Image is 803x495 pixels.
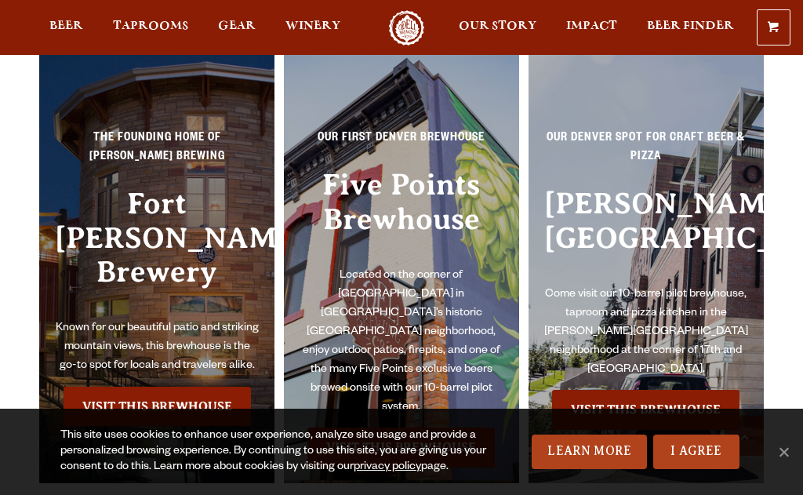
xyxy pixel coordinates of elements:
[544,187,748,285] h3: [PERSON_NAME][GEOGRAPHIC_DATA]
[55,187,259,319] h3: Fort [PERSON_NAME] Brewery
[556,10,627,45] a: Impact
[544,129,748,177] p: Our Denver spot for craft beer & pizza
[566,20,617,32] span: Impact
[377,10,436,45] a: Odell Home
[103,10,198,45] a: Taprooms
[637,10,744,45] a: Beer Finder
[532,435,647,469] a: Learn More
[64,387,251,426] a: Visit the Fort Collin's Brewery & Taproom
[49,20,83,32] span: Beer
[354,461,421,474] a: privacy policy
[449,10,547,45] a: Our Story
[208,10,266,45] a: Gear
[113,20,188,32] span: Taprooms
[653,435,739,469] a: I Agree
[55,319,259,376] p: Known for our beautiful patio and striking mountain views, this brewhouse is the go-to spot for l...
[552,390,739,429] a: Visit the Sloan’s Lake Brewhouse
[275,10,351,45] a: Winery
[544,286,748,380] p: Come visit our 10-barrel pilot brewhouse, taproom and pizza kitchen in the [PERSON_NAME][GEOGRAPH...
[776,444,791,460] span: No
[55,129,259,177] p: The Founding Home of [PERSON_NAME] Brewing
[285,20,340,32] span: Winery
[300,267,503,417] p: Located on the corner of [GEOGRAPHIC_DATA] in [GEOGRAPHIC_DATA]’s historic [GEOGRAPHIC_DATA] neig...
[459,20,536,32] span: Our Story
[218,20,256,32] span: Gear
[647,20,734,32] span: Beer Finder
[39,10,93,45] a: Beer
[300,168,503,266] h3: Five Points Brewhouse
[300,129,503,158] p: Our First Denver Brewhouse
[60,428,495,475] div: This site uses cookies to enhance user experience, analyze site usage and provide a personalized ...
